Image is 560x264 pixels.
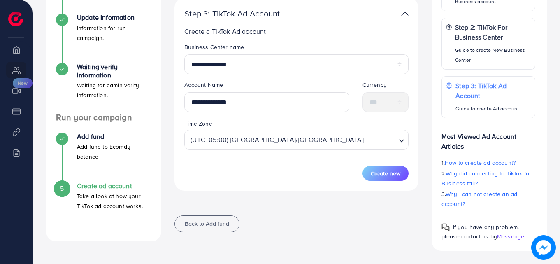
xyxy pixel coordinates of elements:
button: Create new [362,166,409,181]
span: Why did connecting to TikTok for Business fail? [441,169,531,187]
li: Update Information [46,14,161,63]
p: Step 3: TikTok Ad Account [455,81,531,100]
p: Information for run campaign. [77,23,151,43]
h4: Waiting verify information [77,63,151,79]
p: Most Viewed Ad Account Articles [441,125,535,151]
p: Step 3: TikTok Ad Account [184,9,329,19]
p: Add fund to Ecomdy balance [77,142,151,161]
h4: Update Information [77,14,151,21]
img: image [531,235,556,260]
li: Add fund [46,133,161,182]
h4: Run your campaign [46,112,161,123]
legend: Account Name [184,81,349,92]
p: Take a look at how your TikTok ad account works. [77,191,151,211]
p: 3. [441,189,535,209]
span: 5 [60,184,64,193]
li: Create ad account [46,182,161,231]
img: logo [8,12,23,26]
span: Why I can not create an ad account? [441,190,518,208]
p: Guide to create New Business Center [455,45,531,65]
p: Step 2: TikTok For Business Center [455,22,531,42]
p: Create a TikTok Ad account [184,26,409,36]
legend: Business Center name [184,43,409,54]
button: Back to Add fund [174,215,239,232]
p: 1. [441,158,535,168]
p: Guide to create Ad account [455,104,531,114]
span: Back to Add fund [185,220,229,228]
h4: Add fund [77,133,151,140]
legend: Currency [362,81,409,92]
h4: Create ad account [77,182,151,190]
span: If you have any problem, please contact us by [441,223,519,241]
input: Search for option [366,132,395,147]
p: 2. [441,168,535,188]
span: Messenger [497,232,526,241]
span: How to create ad account? [445,159,516,167]
span: (UTC+05:00) [GEOGRAPHIC_DATA]/[GEOGRAPHIC_DATA] [189,132,365,147]
label: Time Zone [184,119,212,128]
img: Popup guide [441,223,450,231]
p: Waiting for admin verify information. [77,80,151,100]
span: Create new [371,169,400,178]
div: Search for option [184,130,409,150]
li: Waiting verify information [46,63,161,112]
img: TikTok partner [401,8,409,20]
